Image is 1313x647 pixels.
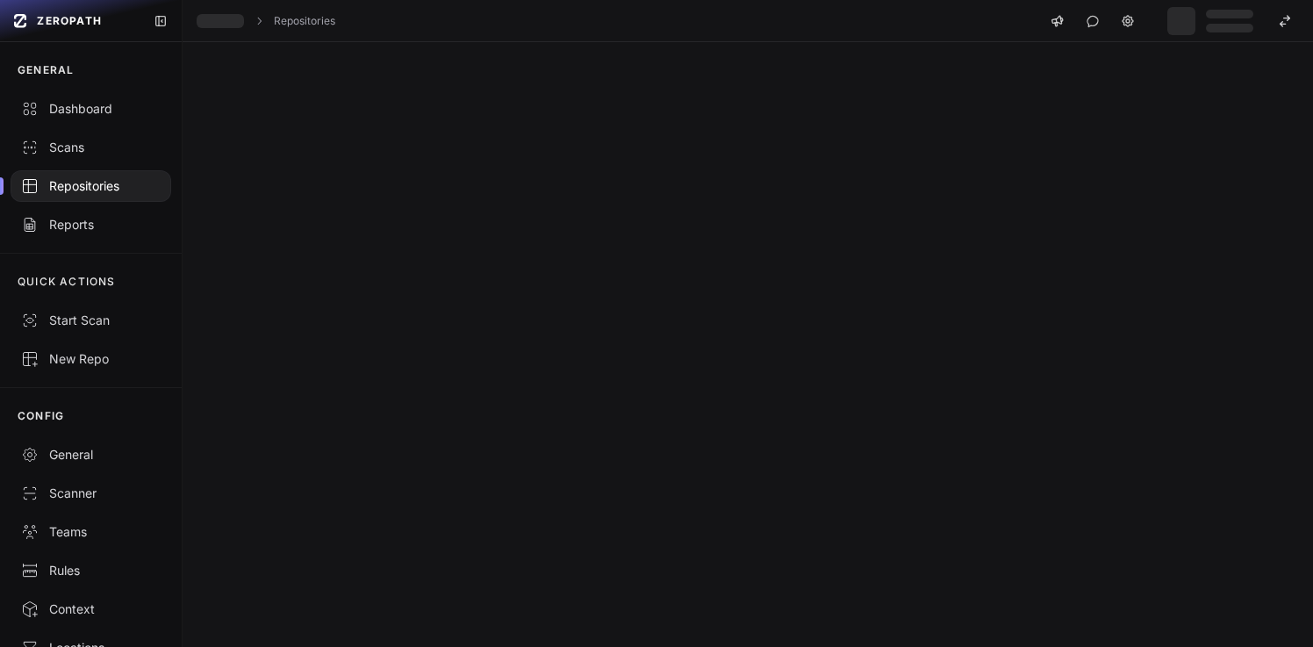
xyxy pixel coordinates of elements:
[37,14,102,28] span: ZEROPATH
[7,7,140,35] a: ZEROPATH
[21,446,161,464] div: General
[18,409,64,423] p: CONFIG
[18,275,116,289] p: QUICK ACTIONS
[18,63,74,77] p: GENERAL
[21,139,161,156] div: Scans
[21,350,161,368] div: New Repo
[21,177,161,195] div: Repositories
[21,100,161,118] div: Dashboard
[274,14,335,28] a: Repositories
[21,485,161,502] div: Scanner
[21,523,161,541] div: Teams
[21,600,161,618] div: Context
[21,312,161,329] div: Start Scan
[197,14,335,28] nav: breadcrumb
[21,562,161,579] div: Rules
[21,216,161,234] div: Reports
[253,15,265,27] svg: chevron right,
